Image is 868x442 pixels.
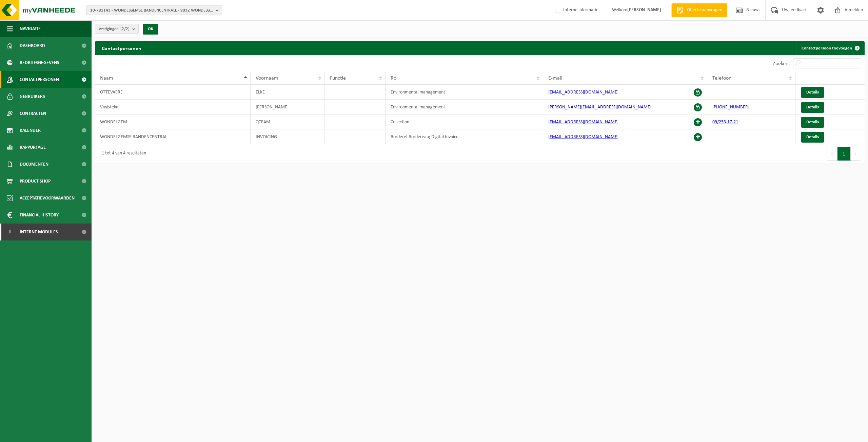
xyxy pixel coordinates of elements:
button: 1 [837,147,851,161]
span: Rol [391,76,398,81]
td: Borderel-Bordereau; Digital Invoice [386,129,543,144]
a: 09/253.17.21 [712,120,738,125]
a: [PHONE_NUMBER] [712,105,749,110]
span: Details [806,90,819,94]
td: [PERSON_NAME] [251,100,325,114]
td: Collection [386,114,543,129]
span: 10-781143 - WONDELGEMSE BANDENCENTRALE - 9032 WONDELGEM, HEINAKKER 9 [90,5,213,16]
td: Environmental management [386,100,543,114]
td: ELKE [251,85,325,100]
span: E-mail [548,76,563,81]
td: Environmental management [386,85,543,100]
td: WONDELGEMSE BANDENCENTRAL [95,129,251,144]
h2: Contactpersonen [95,41,148,55]
button: Next [851,147,861,161]
strong: [PERSON_NAME] [627,7,661,13]
a: Details [801,87,824,98]
a: Contactpersoon toevoegen [796,41,864,55]
span: Rapportage [20,139,46,156]
td: INVOICING [251,129,325,144]
span: I [7,224,13,240]
span: Financial History [20,207,59,224]
a: [EMAIL_ADDRESS][DOMAIN_NAME] [548,134,618,140]
a: Details [801,132,824,143]
a: [EMAIL_ADDRESS][DOMAIN_NAME] [548,90,618,95]
span: Functie [330,76,346,81]
span: Voornaam [256,76,278,81]
a: Offerte aanvragen [671,3,727,17]
button: Previous [827,147,837,161]
span: Contactpersonen [20,71,59,88]
span: Product Shop [20,173,51,190]
td: OTTEVAERE [95,85,251,100]
span: Vestigingen [99,24,130,34]
button: Vestigingen(2/2) [95,24,139,34]
span: Gebruikers [20,88,45,105]
button: OK [143,24,158,35]
div: 1 tot 4 van 4 resultaten [98,148,146,160]
label: Interne informatie [554,5,598,15]
span: Dashboard [20,37,45,54]
count: (2/2) [120,27,130,31]
a: Details [801,102,824,113]
span: Navigatie [20,20,41,37]
span: Details [806,105,819,109]
span: Bedrijfsgegevens [20,54,59,71]
td: WONDELGEM [95,114,251,129]
span: Acceptatievoorwaarden [20,190,75,207]
td: Vuylsteke [95,100,251,114]
span: Documenten [20,156,48,173]
span: Details [806,120,819,124]
span: Contracten [20,105,46,122]
span: Offerte aanvragen [685,7,724,14]
td: QTEAM [251,114,325,129]
button: 10-781143 - WONDELGEMSE BANDENCENTRALE - 9032 WONDELGEM, HEINAKKER 9 [86,5,222,15]
a: [PERSON_NAME][EMAIL_ADDRESS][DOMAIN_NAME] [548,105,651,110]
label: Zoeken: [773,61,790,66]
span: Interne modules [20,224,58,240]
span: Kalender [20,122,41,139]
span: Telefoon [712,76,731,81]
span: Naam [100,76,113,81]
span: Details [806,135,819,139]
a: [EMAIL_ADDRESS][DOMAIN_NAME] [548,120,618,125]
a: Details [801,117,824,128]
